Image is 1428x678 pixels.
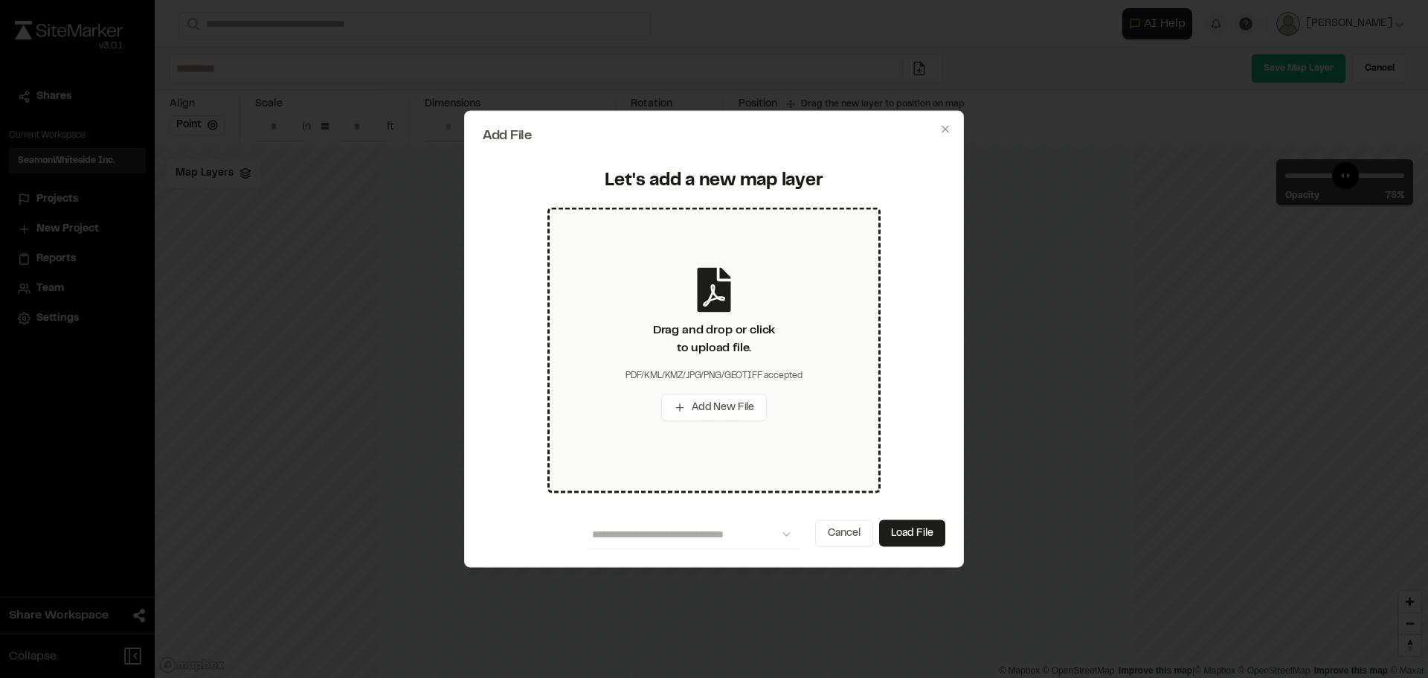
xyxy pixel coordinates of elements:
button: Cancel [815,520,873,547]
div: Let's add a new map layer [492,169,936,193]
button: Add New File [661,394,767,421]
button: Load File [879,520,945,547]
div: Drag and drop or clickto upload file.PDF/KML/KMZ/JPG/PNG/GEOTIFF acceptedAdd New File [547,208,881,493]
h2: Add File [483,129,945,142]
div: PDF/KML/KMZ/JPG/PNG/GEOTIFF accepted [625,369,803,383]
div: Drag and drop or click to upload file. [653,322,775,357]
